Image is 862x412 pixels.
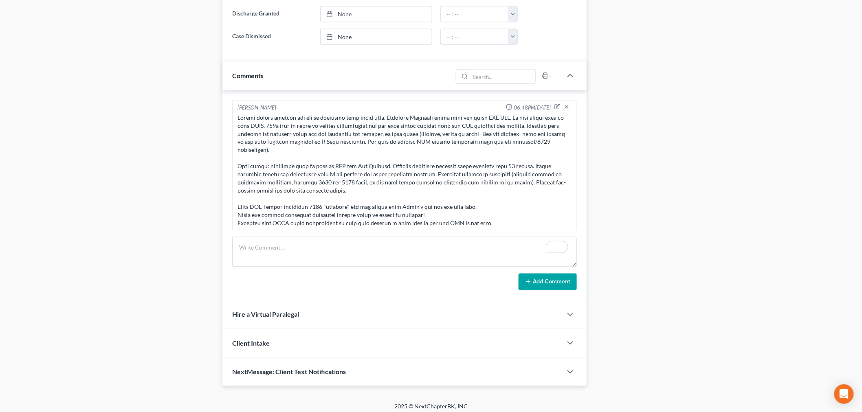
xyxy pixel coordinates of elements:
span: NextMessage: Client Text Notifications [232,368,346,376]
input: -- : -- [441,7,508,22]
div: Open Intercom Messenger [834,384,854,404]
input: -- : -- [441,29,508,45]
span: Hire a Virtual Paralegal [232,311,299,318]
a: None [321,29,432,45]
span: 06:48PM[DATE] [514,104,551,112]
button: Add Comment [519,274,577,291]
span: Comments [232,72,264,79]
div: [PERSON_NAME] [237,104,276,112]
label: Case Dismissed [228,29,316,45]
label: Discharge Granted [228,6,316,22]
span: Client Intake [232,340,270,347]
div: Loremi dolors ametcon adi eli se doeiusmo temp incid utla. Etdolore Magnaali enima mini ven quisn... [237,114,572,228]
input: Search... [471,70,535,83]
a: None [321,7,432,22]
textarea: To enrich screen reader interactions, please activate Accessibility in Grammarly extension settings [232,237,577,267]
